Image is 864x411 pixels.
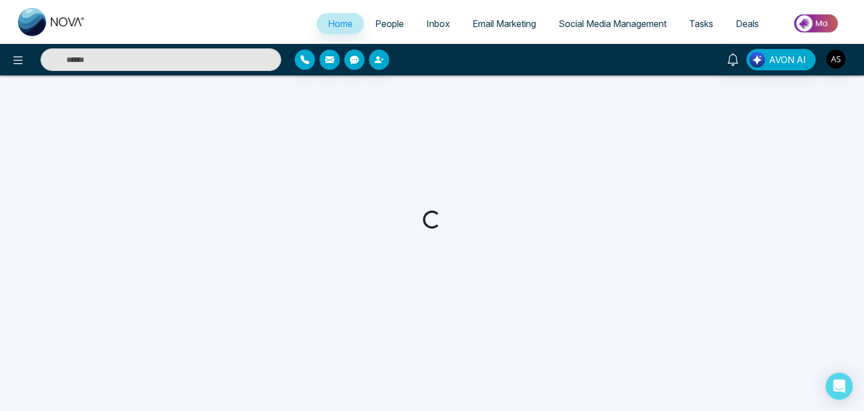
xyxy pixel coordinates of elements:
img: User Avatar [826,50,845,69]
span: People [375,18,404,29]
a: Email Marketing [461,13,547,34]
a: Inbox [415,13,461,34]
span: Home [328,18,353,29]
img: Lead Flow [749,52,765,68]
img: Market-place.gif [776,11,857,36]
a: Tasks [678,13,724,34]
img: Nova CRM Logo [18,8,85,36]
a: Social Media Management [547,13,678,34]
span: Tasks [689,18,713,29]
a: People [364,13,415,34]
span: Email Marketing [472,18,536,29]
a: Deals [724,13,770,34]
a: Home [317,13,364,34]
span: Deals [736,18,759,29]
div: Open Intercom Messenger [826,373,853,400]
span: Social Media Management [559,18,667,29]
span: AVON AI [769,53,806,66]
button: AVON AI [746,49,816,70]
span: Inbox [426,18,450,29]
